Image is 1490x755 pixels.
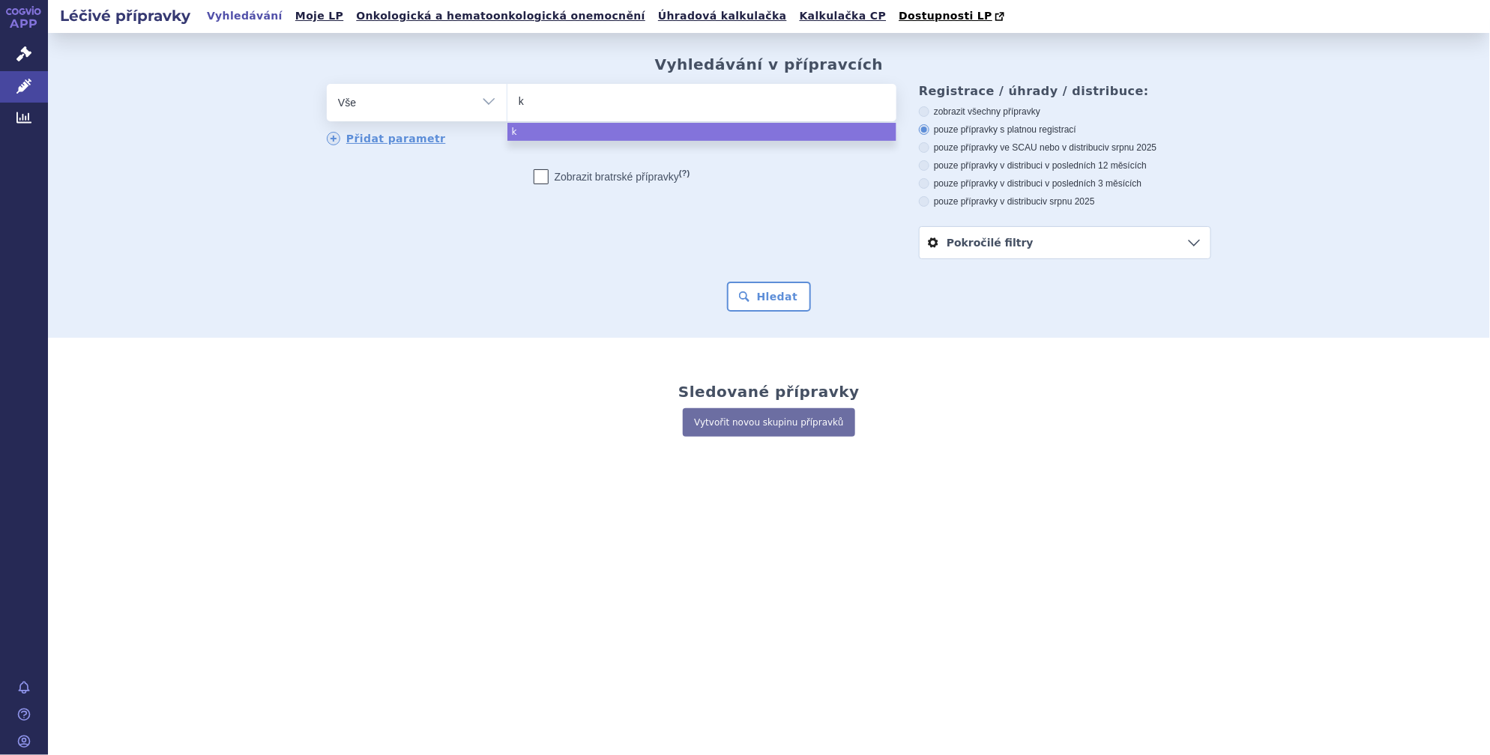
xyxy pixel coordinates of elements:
[507,123,896,141] li: k
[919,124,1211,136] label: pouze přípravky s platnou registrací
[654,6,791,26] a: Úhradová kalkulačka
[899,10,992,22] span: Dostupnosti LP
[655,55,884,73] h2: Vyhledávání v přípravcích
[919,84,1211,98] h3: Registrace / úhrady / distribuce:
[919,178,1211,189] label: pouze přípravky v distribuci v posledních 3 měsících
[919,160,1211,172] label: pouze přípravky v distribuci v posledních 12 měsících
[534,169,690,184] label: Zobrazit bratrské přípravky
[919,106,1211,118] label: zobrazit všechny přípravky
[894,6,1012,27] a: Dostupnosti LP
[1105,142,1156,153] span: v srpnu 2025
[678,383,860,401] h2: Sledované přípravky
[327,132,446,145] a: Přidat parametr
[352,6,650,26] a: Onkologická a hematoonkologická onemocnění
[202,6,287,26] a: Vyhledávání
[683,408,854,437] a: Vytvořit novou skupinu přípravků
[1043,196,1094,207] span: v srpnu 2025
[919,142,1211,154] label: pouze přípravky ve SCAU nebo v distribuci
[727,282,812,312] button: Hledat
[679,169,690,178] abbr: (?)
[291,6,348,26] a: Moje LP
[795,6,891,26] a: Kalkulačka CP
[920,227,1210,258] a: Pokročilé filtry
[48,5,202,26] h2: Léčivé přípravky
[919,195,1211,207] label: pouze přípravky v distribuci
